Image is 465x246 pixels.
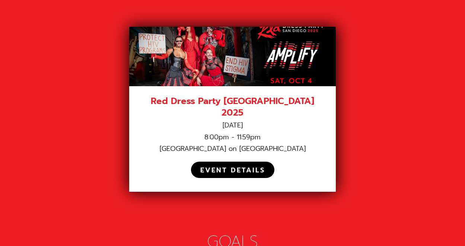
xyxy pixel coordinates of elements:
[138,133,327,142] div: 8:00pm - 11:59pm
[138,145,327,153] div: [GEOGRAPHIC_DATA] on [GEOGRAPHIC_DATA]
[138,121,327,130] div: [DATE]
[129,27,336,192] a: Red Dress Party [GEOGRAPHIC_DATA] 2025[DATE]8:00pm - 11:59pm[GEOGRAPHIC_DATA] on [GEOGRAPHIC_DATA...
[200,166,265,175] div: EVENT DETAILS
[138,96,327,119] div: Red Dress Party [GEOGRAPHIC_DATA] 2025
